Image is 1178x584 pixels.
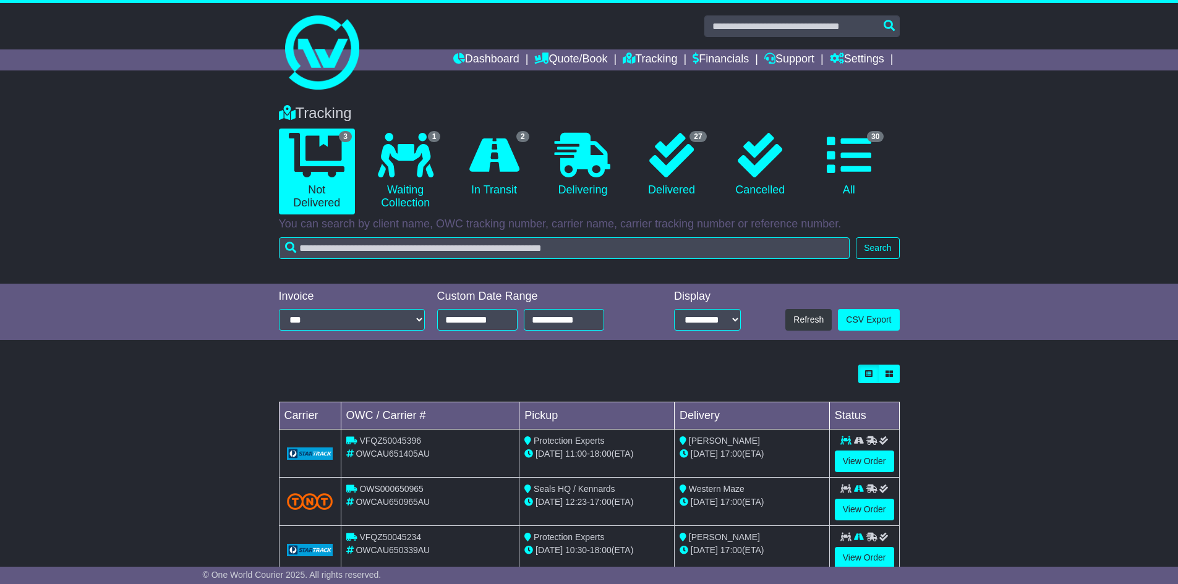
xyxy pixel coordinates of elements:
[516,131,529,142] span: 2
[453,49,519,70] a: Dashboard
[428,131,441,142] span: 1
[720,449,742,459] span: 17:00
[691,497,718,507] span: [DATE]
[623,49,677,70] a: Tracking
[437,290,636,303] div: Custom Date Range
[565,449,587,459] span: 11:00
[339,131,352,142] span: 3
[691,449,718,459] span: [DATE]
[534,484,615,494] span: Seals HQ / Kennards
[693,49,749,70] a: Financials
[359,532,421,542] span: VFQZ50045234
[545,129,621,201] a: Delivering
[287,493,333,510] img: TNT_Domestic.png
[764,49,814,70] a: Support
[287,447,333,460] img: GetCarrierServiceLogo
[720,545,742,555] span: 17:00
[279,290,425,303] div: Invoice
[835,499,894,520] a: View Order
[356,545,430,555] span: OWCAU650339AU
[519,402,675,430] td: Pickup
[534,532,604,542] span: Protection Experts
[536,497,563,507] span: [DATE]
[536,545,563,555] span: [DATE]
[680,496,824,509] div: (ETA)
[524,496,669,509] div: - (ETA)
[689,484,745,494] span: Western Maze
[689,532,760,542] span: [PERSON_NAME]
[590,545,612,555] span: 18:00
[829,402,899,430] td: Status
[689,436,760,446] span: [PERSON_NAME]
[835,547,894,569] a: View Order
[590,497,612,507] span: 17:00
[689,131,706,142] span: 27
[867,131,884,142] span: 30
[456,129,532,201] a: 2 In Transit
[356,449,430,459] span: OWCAU651405AU
[674,290,741,303] div: Display
[835,451,894,472] a: View Order
[680,447,824,460] div: (ETA)
[565,545,587,555] span: 10:30
[534,49,607,70] a: Quote/Book
[341,402,519,430] td: OWC / Carrier #
[722,129,798,201] a: Cancelled
[203,570,382,580] span: © One World Courier 2025. All rights reserved.
[691,545,718,555] span: [DATE]
[680,544,824,557] div: (ETA)
[359,436,421,446] span: VFQZ50045396
[838,309,899,331] a: CSV Export
[785,309,832,331] button: Refresh
[279,129,355,214] a: 3 Not Delivered
[524,447,669,460] div: - (ETA)
[674,402,829,430] td: Delivery
[565,497,587,507] span: 12:23
[524,544,669,557] div: - (ETA)
[279,218,900,231] p: You can search by client name, OWC tracking number, carrier name, carrier tracking number or refe...
[590,449,612,459] span: 18:00
[830,49,884,70] a: Settings
[534,436,604,446] span: Protection Experts
[279,402,341,430] td: Carrier
[367,129,443,214] a: 1 Waiting Collection
[811,129,887,201] a: 30 All
[359,484,424,494] span: OWS000650965
[273,104,906,122] div: Tracking
[633,129,709,201] a: 27 Delivered
[356,497,430,507] span: OWCAU650965AU
[720,497,742,507] span: 17:00
[856,237,899,259] button: Search
[287,544,333,556] img: GetCarrierServiceLogo
[536,449,563,459] span: [DATE]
